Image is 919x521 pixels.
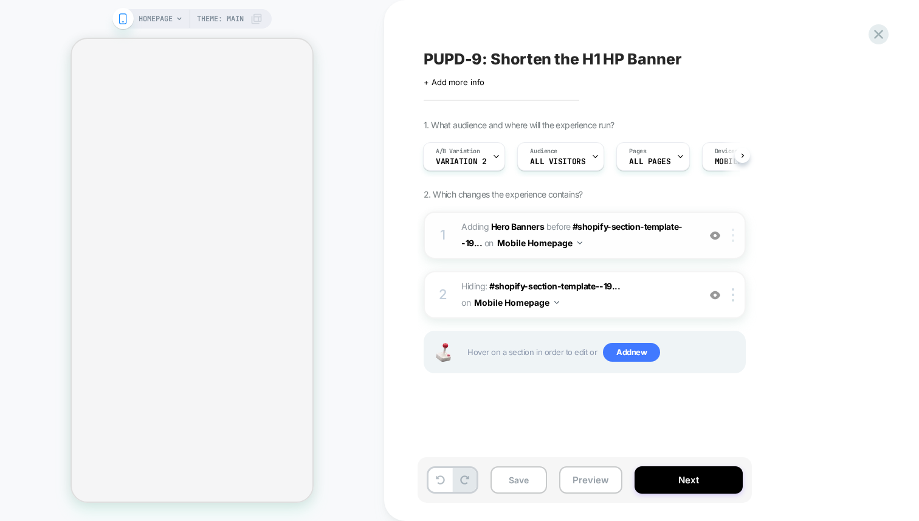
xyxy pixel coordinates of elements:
span: on [461,295,470,310]
button: Preview [559,466,622,494]
button: Save [490,466,547,494]
img: close [732,229,734,242]
span: All Visitors [530,157,585,166]
span: A/B Variation [436,147,480,156]
img: crossed eye [710,230,720,241]
span: PUPD-9: Shorten the H1 HP Banner [424,50,681,68]
img: down arrow [554,301,559,304]
img: Joystick [431,343,455,362]
button: Mobile Homepage [474,294,559,311]
span: Hover on a section in order to edit or [467,343,738,362]
button: Mobile Homepage [497,234,582,252]
span: Add new [603,343,660,362]
span: Theme: MAIN [197,9,244,29]
span: Devices [715,147,738,156]
span: 1. What audience and where will the experience run? [424,120,614,130]
span: HOMEPAGE [139,9,173,29]
button: Next [635,466,743,494]
span: Adding [461,221,544,232]
img: down arrow [577,241,582,244]
b: Hero Banners [491,221,544,232]
span: Pages [629,147,646,156]
img: crossed eye [710,290,720,300]
span: + Add more info [424,77,484,87]
span: Audience [530,147,557,156]
span: #shopify-section-template--19... [489,281,620,291]
div: 2 [437,283,449,307]
div: 1 [437,223,449,247]
span: 2. Which changes the experience contains? [424,189,582,199]
span: Variation 2 [436,157,486,166]
span: Hiding : [461,278,693,311]
span: ALL PAGES [629,157,670,166]
img: close [732,288,734,302]
span: BEFORE [546,221,571,232]
span: MOBILE [715,157,742,166]
span: on [484,235,494,250]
